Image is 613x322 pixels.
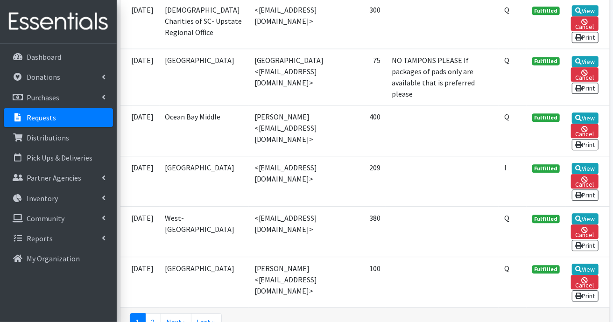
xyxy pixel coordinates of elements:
td: [GEOGRAPHIC_DATA] [160,156,249,206]
td: <[EMAIL_ADDRESS][DOMAIN_NAME]> [249,206,343,257]
p: My Organization [27,254,80,263]
abbr: Quantity [504,5,509,14]
a: Requests [4,108,113,127]
a: View [572,112,599,124]
a: Cancel [571,16,598,31]
abbr: Quantity [504,56,509,65]
img: HumanEssentials [4,6,113,37]
a: Dashboard [4,48,113,66]
span: Fulfilled [532,265,560,273]
p: Inventory [27,194,58,203]
a: Cancel [571,275,598,289]
a: View [572,163,599,174]
a: My Organization [4,249,113,268]
p: Donations [27,72,60,82]
td: NO TAMPONS PLEASE If packages of pads only are available that is preferred please [386,49,499,105]
td: [PERSON_NAME] <[EMAIL_ADDRESS][DOMAIN_NAME]> [249,257,343,308]
p: Dashboard [27,52,61,62]
td: 209 [342,156,386,206]
p: Distributions [27,133,69,142]
td: <[EMAIL_ADDRESS][DOMAIN_NAME]> [249,156,343,206]
a: Cancel [571,224,598,239]
span: Fulfilled [532,215,560,223]
a: View [572,56,599,67]
a: View [572,5,599,16]
a: Partner Agencies [4,168,113,187]
a: Inventory [4,189,113,208]
td: Ocean Bay Middle [160,105,249,156]
p: Reports [27,234,53,243]
a: Reports [4,229,113,248]
p: Purchases [27,93,59,102]
abbr: Individual [504,163,507,172]
a: Pick Ups & Deliveries [4,148,113,167]
td: [GEOGRAPHIC_DATA] [160,257,249,308]
a: Community [4,209,113,228]
td: 75 [342,49,386,105]
a: Print [572,189,599,201]
td: West-[GEOGRAPHIC_DATA] [160,206,249,257]
a: Distributions [4,128,113,147]
a: Cancel [571,124,598,138]
a: Cancel [571,174,598,189]
span: Fulfilled [532,57,560,65]
td: [DATE] [120,156,160,206]
td: [DATE] [120,206,160,257]
td: [DATE] [120,257,160,308]
td: [GEOGRAPHIC_DATA] [160,49,249,105]
td: [GEOGRAPHIC_DATA] <[EMAIL_ADDRESS][DOMAIN_NAME]> [249,49,343,105]
td: [DATE] [120,105,160,156]
a: Cancel [571,67,598,82]
td: 100 [342,257,386,308]
span: Fulfilled [532,164,560,173]
abbr: Quantity [504,264,509,273]
a: Purchases [4,88,113,107]
abbr: Quantity [504,112,509,121]
td: [DATE] [120,49,160,105]
a: Print [572,290,599,301]
a: Print [572,139,599,150]
abbr: Quantity [504,213,509,223]
td: 380 [342,206,386,257]
td: 400 [342,105,386,156]
a: View [572,213,599,224]
td: [PERSON_NAME] <[EMAIL_ADDRESS][DOMAIN_NAME]> [249,105,343,156]
p: Requests [27,113,56,122]
a: Print [572,240,599,251]
p: Community [27,214,64,223]
a: Print [572,83,599,94]
p: Partner Agencies [27,173,81,182]
p: Pick Ups & Deliveries [27,153,92,162]
a: Print [572,32,599,43]
span: Fulfilled [532,113,560,122]
a: Donations [4,68,113,86]
span: Fulfilled [532,7,560,15]
a: View [572,264,599,275]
